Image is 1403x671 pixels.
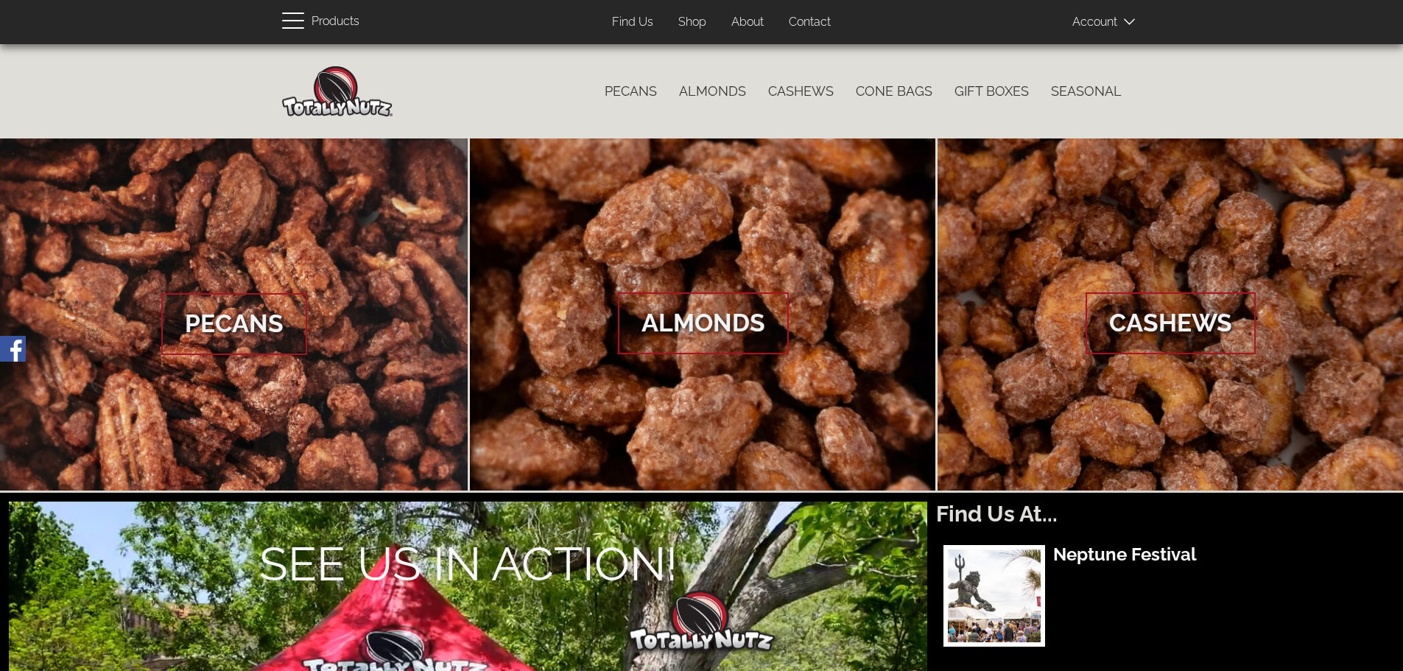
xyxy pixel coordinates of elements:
[943,545,1251,654] a: The boardwalk Neptune statute behind local business display tents with festival participants brow...
[1086,292,1256,354] span: Cashews
[1040,76,1133,107] a: Seasonal
[667,8,717,37] a: Shop
[720,8,775,37] a: About
[282,66,393,116] img: Home
[778,8,842,37] a: Contact
[618,292,789,354] span: Almonds
[943,76,1040,107] a: Gift Boxes
[943,545,1045,647] img: The boardwalk Neptune statute behind local business display tents with festival participants brow...
[845,76,943,107] a: Cone Bags
[312,11,359,32] span: Products
[936,502,1394,526] h2: Find Us At...
[161,293,307,355] span: Pecans
[757,76,845,107] a: Cashews
[594,76,668,107] a: Pecans
[601,8,664,37] a: Find Us
[470,138,936,491] a: Almonds
[668,76,757,107] a: Almonds
[1053,545,1248,564] h3: Neptune Festival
